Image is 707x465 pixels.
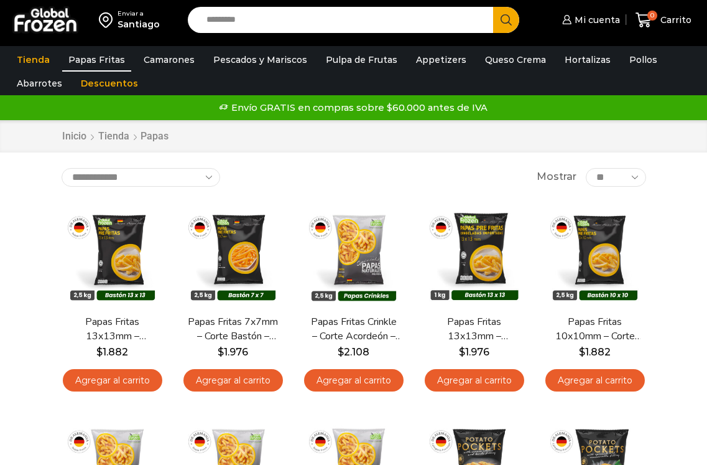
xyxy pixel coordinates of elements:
a: Tienda [98,129,130,144]
span: $ [579,346,585,358]
a: Inicio [62,129,87,144]
a: Papas Fritas 13x13mm – Formato 1 kg – Caja 10 kg [428,315,520,344]
a: Papas Fritas Crinkle – Corte Acordeón – Caja 10 kg [308,315,400,344]
a: Queso Crema [479,48,552,72]
img: address-field-icon.svg [99,9,118,31]
a: Papas Fritas [62,48,131,72]
span: 0 [647,11,657,21]
nav: Breadcrumb [62,129,169,144]
a: Hortalizas [558,48,617,72]
a: Agregar al carrito: “Papas Fritas 13x13mm - Formato 2,5 kg - Caja 10 kg” [63,369,162,392]
a: Agregar al carrito: “Papas Fritas 7x7mm - Corte Bastón - Caja 10 kg” [183,369,283,392]
span: $ [459,346,465,358]
a: Pescados y Mariscos [207,48,313,72]
div: Enviar a [118,9,160,18]
a: Descuentos [75,72,144,95]
a: Papas Fritas 7x7mm – Corte Bastón – Caja 10 kg [187,315,279,344]
span: $ [338,346,344,358]
bdi: 1.976 [218,346,248,358]
a: Camarones [137,48,201,72]
button: Search button [493,7,519,33]
bdi: 1.976 [459,346,489,358]
a: Pulpa de Frutas [320,48,404,72]
a: Tienda [11,48,56,72]
a: Agregar al carrito: “Papas Fritas 10x10mm - Corte Bastón - Caja 10 kg” [545,369,645,392]
a: 0 Carrito [632,6,695,35]
bdi: 1.882 [96,346,128,358]
a: Papas Fritas 13x13mm – Formato 2,5 kg – Caja 10 kg [67,315,159,344]
div: Santiago [118,18,160,31]
a: Appetizers [410,48,473,72]
a: Pollos [623,48,663,72]
select: Pedido de la tienda [62,168,220,187]
a: Agregar al carrito: “Papas Fritas 13x13mm - Formato 1 kg - Caja 10 kg” [425,369,524,392]
span: $ [218,346,224,358]
bdi: 2.108 [338,346,369,358]
bdi: 1.882 [579,346,611,358]
span: Carrito [657,14,691,26]
a: Mi cuenta [559,7,620,32]
span: Mostrar [537,170,576,184]
span: Mi cuenta [571,14,620,26]
span: $ [96,346,103,358]
a: Agregar al carrito: “Papas Fritas Crinkle - Corte Acordeón - Caja 10 kg” [304,369,404,392]
a: Papas Fritas 10x10mm – Corte Bastón – Caja 10 kg [549,315,641,344]
a: Abarrotes [11,72,68,95]
h1: Papas [141,130,169,142]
